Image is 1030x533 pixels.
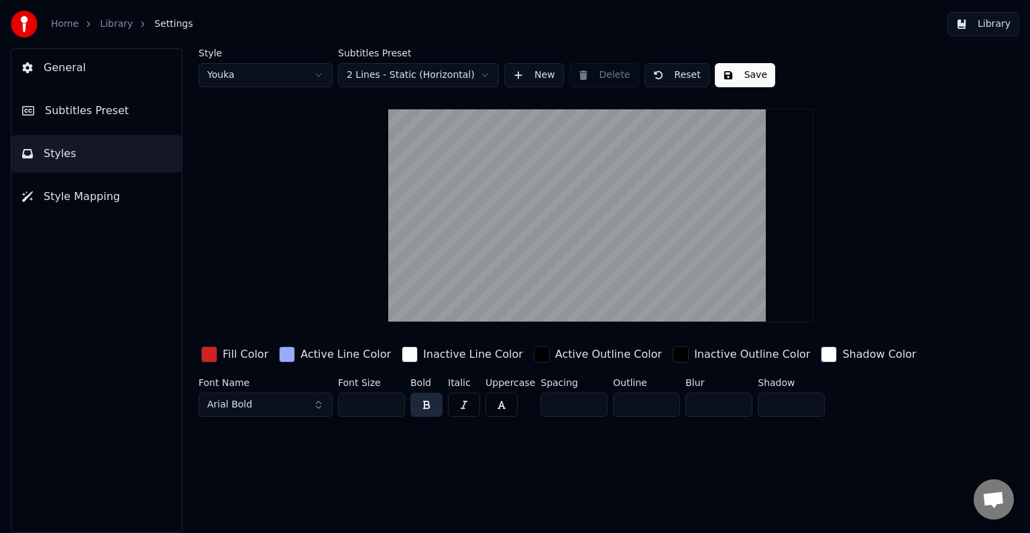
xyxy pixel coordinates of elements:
[423,346,523,362] div: Inactive Line Color
[485,378,535,387] label: Uppercase
[198,344,271,365] button: Fill Color
[45,103,129,119] span: Subtitles Preset
[198,48,333,58] label: Style
[644,63,709,87] button: Reset
[758,378,825,387] label: Shadow
[276,344,394,365] button: Active Line Color
[504,63,564,87] button: New
[44,60,86,76] span: General
[51,17,193,31] nav: breadcrumb
[613,378,680,387] label: Outline
[154,17,192,31] span: Settings
[223,346,268,362] div: Fill Color
[11,49,182,87] button: General
[685,378,752,387] label: Blur
[44,189,120,205] span: Style Mapping
[11,135,182,173] button: Styles
[11,178,182,215] button: Style Mapping
[399,344,526,365] button: Inactive Line Color
[555,346,662,362] div: Active Outline Color
[100,17,133,31] a: Library
[51,17,78,31] a: Home
[207,398,252,411] span: Arial Bold
[338,48,499,58] label: Subtitles Preset
[818,344,919,365] button: Shadow Color
[948,12,1019,36] button: Library
[540,378,608,387] label: Spacing
[11,11,38,38] img: youka
[448,378,480,387] label: Italic
[531,344,665,365] button: Active Outline Color
[842,346,916,362] div: Shadow Color
[694,346,810,362] div: Inactive Outline Color
[44,146,76,162] span: Styles
[974,479,1014,520] a: Open chat
[198,378,333,387] label: Font Name
[11,92,182,130] button: Subtitles Preset
[300,346,391,362] div: Active Line Color
[338,378,405,387] label: Font Size
[410,378,443,387] label: Bold
[670,344,813,365] button: Inactive Outline Color
[715,63,775,87] button: Save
